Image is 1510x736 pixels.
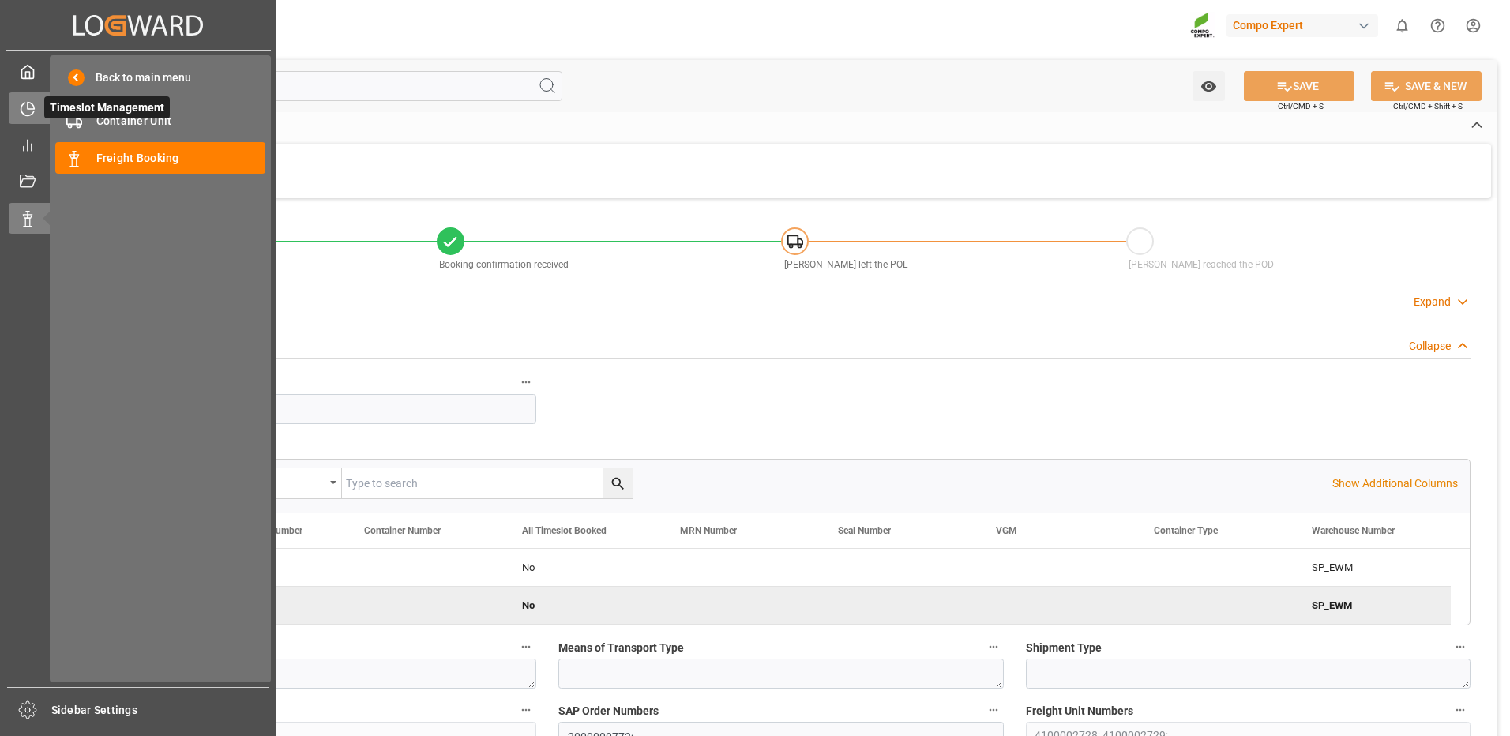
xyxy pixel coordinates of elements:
[522,588,642,624] div: No
[9,56,268,87] a: My Cockpit
[516,700,536,720] button: Customer Purchase Order Numbers
[1371,71,1482,101] button: SAVE & NEW
[983,700,1004,720] button: SAP Order Numbers
[96,113,266,130] span: Container Unit
[522,525,607,536] span: All Timeslot Booked
[1450,700,1471,720] button: Freight Unit Numbers
[342,468,633,498] input: Type to search
[1450,636,1471,657] button: Shipment Type
[73,71,562,101] input: Search Fields
[1312,525,1395,536] span: Warehouse Number
[44,96,170,118] span: Timeslot Management
[516,372,536,392] button: Freight Booking Number *
[9,92,268,123] a: Timeslot ManagementTimeslot Management
[1332,475,1458,492] p: Show Additional Columns
[85,69,191,86] span: Back to main menu
[516,636,536,657] button: Shipping Type
[51,702,270,719] span: Sidebar Settings
[1420,8,1456,43] button: Help Center
[1026,640,1102,656] span: Shipment Type
[983,636,1004,657] button: Means of Transport Type
[1244,71,1354,101] button: SAVE
[996,525,1017,536] span: VGM
[522,550,642,586] div: No
[439,259,569,270] span: Booking confirmation received
[1409,338,1451,355] div: Collapse
[1414,294,1451,310] div: Expand
[1190,12,1215,39] img: Screenshot%202023-09-29%20at%2010.02.21.png_1712312052.png
[96,150,266,167] span: Freight Booking
[187,587,1451,625] div: Press SPACE to deselect this row.
[1129,259,1274,270] span: [PERSON_NAME] reached the POD
[1226,14,1378,37] div: Compo Expert
[231,471,325,490] div: Equals
[364,525,441,536] span: Container Number
[1226,10,1384,40] button: Compo Expert
[187,549,1451,587] div: Press SPACE to select this row.
[558,703,659,719] span: SAP Order Numbers
[1026,703,1133,719] span: Freight Unit Numbers
[55,106,265,137] a: Container Unit
[1293,587,1451,624] div: SP_EWM
[838,525,891,536] span: Seal Number
[55,142,265,173] a: Freight Booking
[92,659,536,689] textarea: ZSEA
[1278,100,1324,112] span: Ctrl/CMD + S
[603,468,633,498] button: search button
[558,640,684,656] span: Means of Transport Type
[1154,525,1218,536] span: Container Type
[784,259,907,270] span: [PERSON_NAME] left the POL
[1393,100,1463,112] span: Ctrl/CMD + Shift + S
[1384,8,1420,43] button: show 0 new notifications
[1293,549,1451,586] div: SP_EWM
[680,525,737,536] span: MRN Number
[223,468,342,498] button: open menu
[1193,71,1225,101] button: open menu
